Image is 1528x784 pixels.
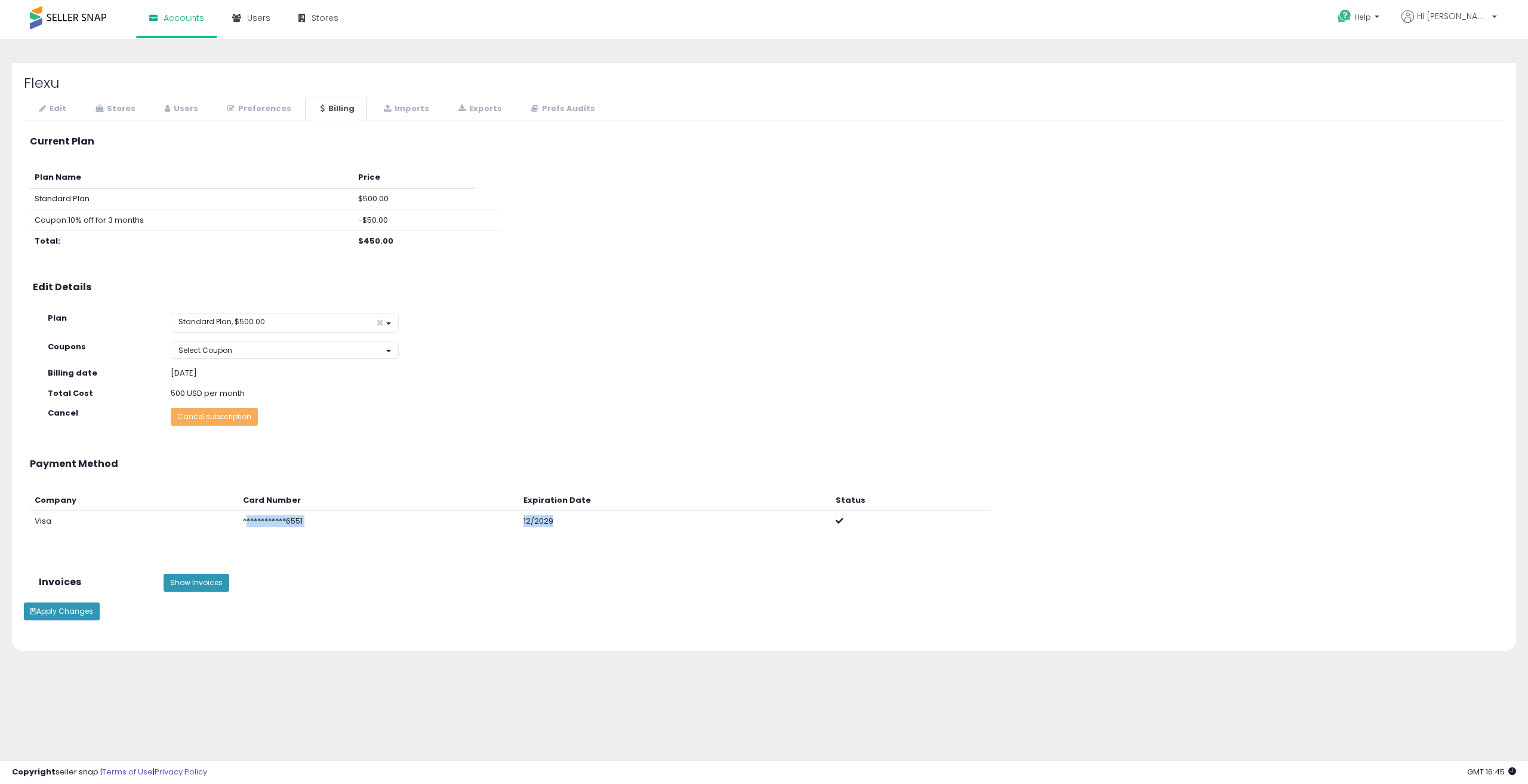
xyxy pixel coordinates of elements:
h3: Current Plan [30,136,1498,147]
button: Standard Plan, $500.00 × [171,313,399,333]
a: Stores [80,97,148,121]
a: Imports [368,97,442,121]
h3: Invoices [39,577,146,588]
strong: Billing date [48,367,97,379]
h2: Flexu [24,75,1504,91]
a: Edit [24,97,79,121]
span: Help [1355,12,1371,22]
th: Price [353,167,475,188]
a: Prefs Audits [516,97,608,121]
div: 500 USD per month [162,388,531,399]
a: Preferences [212,97,304,121]
td: Visa [30,511,238,532]
strong: Cancel [48,407,78,419]
th: Plan Name [30,167,353,188]
th: Card Number [238,490,519,511]
strong: Total Cost [48,388,93,399]
b: $450.00 [358,235,393,247]
button: Show Invoices [164,574,229,592]
h3: Payment Method [30,459,1498,469]
a: Exports [443,97,515,121]
button: Apply Changes [24,602,100,620]
button: Select Coupon [171,342,399,359]
a: Hi [PERSON_NAME] [1401,10,1497,37]
span: Users [247,12,270,24]
strong: Plan [48,312,67,324]
span: Standard Plan, $500.00 [178,316,265,327]
td: $500.00 [353,189,475,210]
td: 12/2029 [519,511,831,532]
button: Cancel subscription [171,408,258,426]
h3: Edit Details [33,282,1495,293]
i: Get Help [1337,9,1352,24]
td: Coupon: 10% off for 3 months [30,210,353,231]
a: Users [149,97,211,121]
b: Total: [35,235,60,247]
th: Expiration Date [519,490,831,511]
span: × [376,316,384,329]
td: -$50.00 [353,210,475,231]
div: [DATE] [171,368,522,379]
span: Hi [PERSON_NAME] [1417,10,1489,22]
th: Company [30,490,238,511]
span: Select Coupon [178,345,232,355]
a: Billing [305,97,367,121]
strong: Coupons [48,341,86,352]
span: Accounts [164,12,204,24]
td: Standard Plan [30,189,353,210]
span: Stores [312,12,338,24]
th: Status [831,490,991,511]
